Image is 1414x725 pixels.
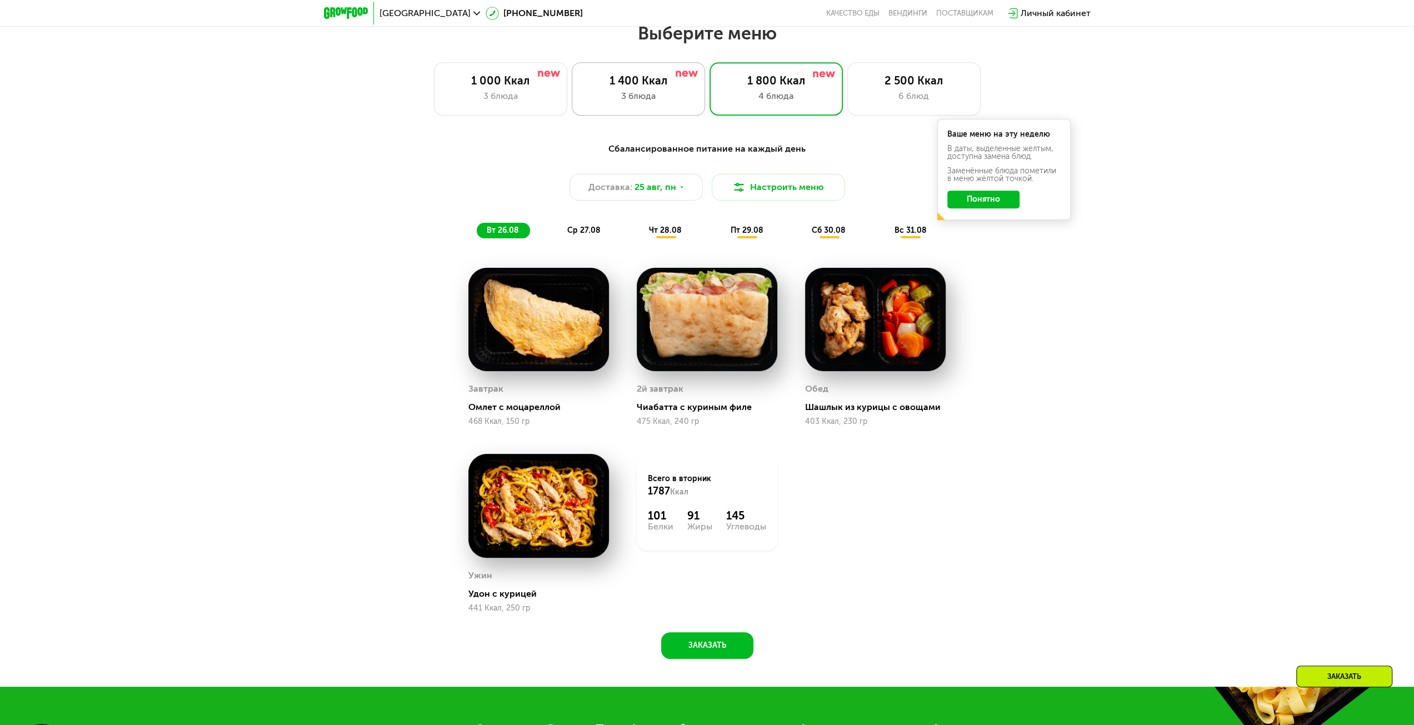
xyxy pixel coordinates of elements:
a: Вендинги [888,9,927,18]
button: Понятно [947,191,1020,208]
div: Завтрак [468,381,503,397]
div: 1 400 Ккал [583,74,693,87]
div: Ужин [468,567,492,584]
span: ср 27.08 [567,226,601,235]
span: вт 26.08 [487,226,519,235]
div: поставщикам [936,9,993,18]
div: Заказать [1296,666,1392,687]
div: Сбалансированное питание на каждый день [378,142,1036,156]
div: 475 Ккал, 240 гр [637,417,777,426]
a: [PHONE_NUMBER] [486,7,583,20]
div: Углеводы [726,522,766,531]
span: сб 30.08 [812,226,846,235]
div: 403 Ккал, 230 гр [805,417,946,426]
div: 441 Ккал, 250 гр [468,604,609,613]
div: Заменённые блюда пометили в меню жёлтой точкой. [947,167,1061,183]
div: 468 Ккал, 150 гр [468,417,609,426]
span: [GEOGRAPHIC_DATA] [379,9,471,18]
div: Омлет с моцареллой [468,402,618,413]
div: 2 500 Ккал [859,74,969,87]
div: 145 [726,509,766,522]
div: 3 блюда [446,89,556,103]
div: 4 блюда [721,89,831,103]
span: Доставка: [588,181,632,194]
div: Шашлык из курицы с овощами [805,402,955,413]
div: В даты, выделенные желтым, доступна замена блюд. [947,145,1061,161]
span: 25 авг, пн [634,181,676,194]
div: Обед [805,381,828,397]
button: Заказать [661,632,753,659]
div: Ваше меню на эту неделю [947,131,1061,138]
div: Чиабатта с куриным филе [637,402,786,413]
div: Личный кабинет [1021,7,1091,20]
span: пт 29.08 [731,226,763,235]
div: 101 [648,509,673,522]
h2: Выберите меню [36,22,1378,44]
span: 1787 [648,485,670,497]
span: вс 31.08 [894,226,926,235]
div: Удон с курицей [468,588,618,599]
div: Всего в вторник [648,473,766,498]
div: Жиры [687,522,712,531]
div: 91 [687,509,712,522]
button: Настроить меню [712,174,845,201]
span: чт 28.08 [649,226,682,235]
div: 1 000 Ккал [446,74,556,87]
div: 2й завтрак [637,381,683,397]
a: Качество еды [826,9,880,18]
div: 1 800 Ккал [721,74,831,87]
span: Ккал [670,487,688,497]
div: 6 блюд [859,89,969,103]
div: Белки [648,522,673,531]
div: 3 блюда [583,89,693,103]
